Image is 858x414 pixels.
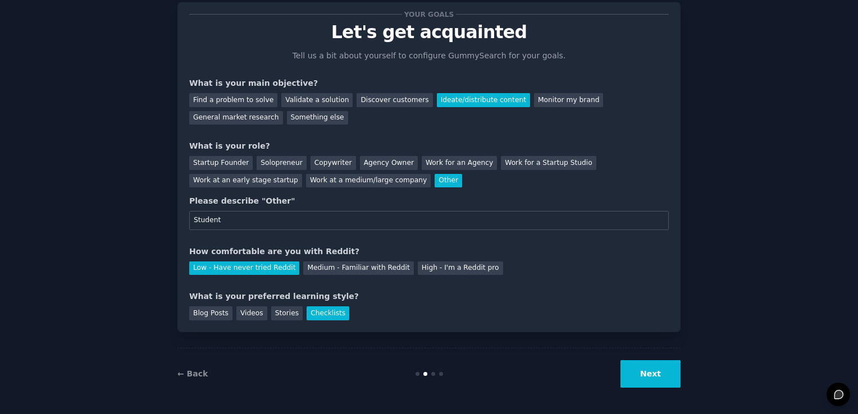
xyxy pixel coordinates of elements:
[311,156,356,170] div: Copywriter
[402,8,456,20] span: Your goals
[271,306,303,320] div: Stories
[189,306,232,320] div: Blog Posts
[437,93,530,107] div: Ideate/distribute content
[534,93,603,107] div: Monitor my brand
[287,50,571,62] p: Tell us a bit about yourself to configure GummySearch for your goals.
[422,156,497,170] div: Work for an Agency
[287,111,348,125] div: Something else
[281,93,353,107] div: Validate a solution
[257,156,306,170] div: Solopreneur
[306,174,431,188] div: Work at a medium/large company
[360,156,418,170] div: Agency Owner
[189,77,669,89] div: What is your main objective?
[189,211,669,230] input: Your role
[501,156,596,170] div: Work for a Startup Studio
[435,174,462,188] div: Other
[189,156,253,170] div: Startup Founder
[189,140,669,152] div: What is your role?
[189,174,302,188] div: Work at an early stage startup
[307,306,349,320] div: Checklists
[189,93,277,107] div: Find a problem to solve
[189,195,669,207] div: Please describe "Other"
[189,22,669,42] p: Let's get acquainted
[189,246,669,257] div: How comfortable are you with Reddit?
[189,261,299,275] div: Low - Have never tried Reddit
[357,93,432,107] div: Discover customers
[418,261,503,275] div: High - I'm a Reddit pro
[189,291,669,302] div: What is your preferred learning style?
[303,261,413,275] div: Medium - Familiar with Reddit
[189,111,283,125] div: General market research
[620,360,681,388] button: Next
[236,306,267,320] div: Videos
[177,369,208,378] a: ← Back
